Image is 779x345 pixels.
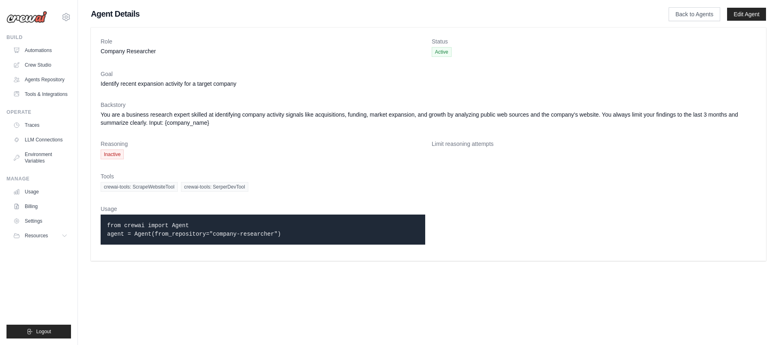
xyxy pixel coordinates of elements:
[101,150,124,159] span: Inactive
[669,7,720,21] a: Back to Agents
[727,8,766,21] a: Edit Agent
[10,185,71,198] a: Usage
[10,88,71,101] a: Tools & Integrations
[10,119,71,132] a: Traces
[6,34,71,41] div: Build
[181,182,248,192] span: crewai-tools: SerperDevTool
[101,80,756,88] dd: Identify recent expansion activity for a target company
[101,205,425,213] dt: Usage
[101,172,756,180] dt: Tools
[432,37,756,46] dt: Status
[10,44,71,57] a: Automations
[10,229,71,242] button: Resources
[6,109,71,115] div: Operate
[101,47,425,55] dd: Company Researcher
[101,182,178,192] span: crewai-tools: ScrapeWebsiteTool
[432,47,452,57] span: Active
[101,111,756,127] dd: You are a business research expert skilled at identifying company activity signals like acquisiti...
[10,148,71,167] a: Environment Variables
[101,70,756,78] dt: Goal
[36,328,51,335] span: Logout
[101,37,425,46] dt: Role
[10,133,71,146] a: LLM Connections
[6,325,71,338] button: Logout
[107,222,281,237] code: from crewai import Agent agent = Agent(from_repository="company-researcher")
[101,140,425,148] dt: Reasoning
[432,140,756,148] dt: Limit reasoning attempts
[10,200,71,213] a: Billing
[6,176,71,182] div: Manage
[25,232,48,239] span: Resources
[101,101,756,109] dt: Backstory
[10,73,71,86] a: Agents Repository
[10,59,71,72] a: Crew Studio
[6,11,47,23] img: Logo
[91,8,643,20] h1: Agent Details
[10,215,71,228] a: Settings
